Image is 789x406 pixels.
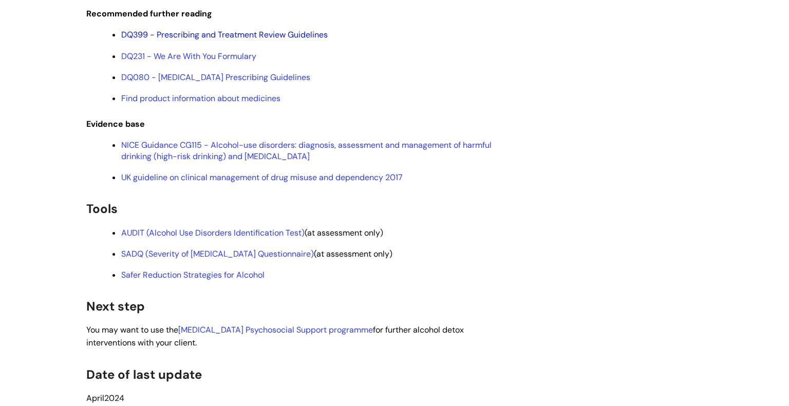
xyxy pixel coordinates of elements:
span: Evidence base [86,119,145,129]
span: 2024 [86,393,124,403]
a: Find product information about medicines [121,93,280,104]
a: NICE Guidance CG115 - Alcohol-use disorders: diagnosis, assessment and management of harmful drin... [121,140,492,162]
a: DQ080 - [MEDICAL_DATA] Prescribing Guidelines [121,72,310,83]
span: Next step [86,298,145,314]
span: You may want to use the for further alcohol detox interventions with your client. [86,324,464,348]
span: Date of last update [86,366,202,382]
span: April [86,393,104,403]
a: Safer Reduction Strategies for Alcohol [121,269,265,280]
span: Tools [86,201,118,217]
a: DQ231 - We Are With You Formulary [121,51,256,62]
span: (at assessment only) [121,227,385,238]
a: [MEDICAL_DATA] Psychosocial Support programme [178,324,373,335]
a: DQ399 - Prescribing and Treatment Review Guidelines [121,29,328,40]
a: AUDIT (Alcohol Use Disorders Identification Test) [121,227,305,238]
span: (at assessment only) [121,248,392,259]
span: Recommended further reading [86,8,212,19]
a: SADQ (Severity of [MEDICAL_DATA] Questionnaire) [121,248,314,259]
a: UK guideline on clinical management of drug misuse and dependency 2017 [121,172,403,183]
